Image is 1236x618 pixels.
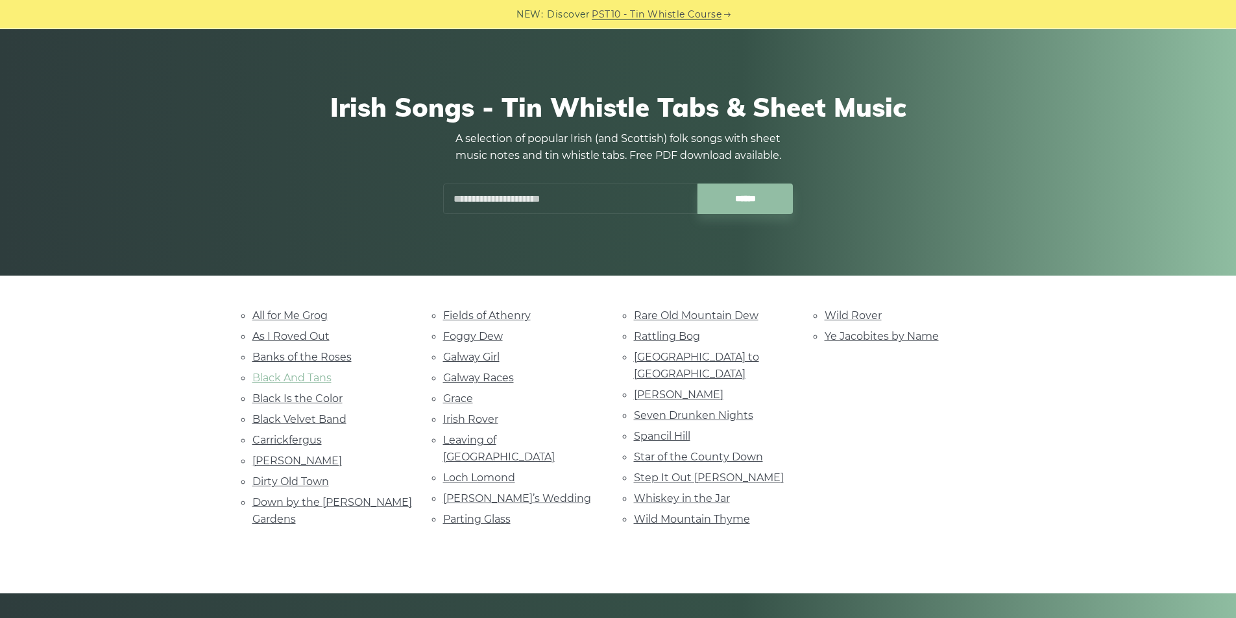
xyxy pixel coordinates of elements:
a: Rattling Bog [634,330,700,342]
a: Carrickfergus [252,434,322,446]
a: Fields of Athenry [443,309,531,322]
a: Black Velvet Band [252,413,346,425]
a: [PERSON_NAME] [634,388,723,401]
a: [PERSON_NAME] [252,455,342,467]
p: A selection of popular Irish (and Scottish) folk songs with sheet music notes and tin whistle tab... [443,130,794,164]
a: Leaving of [GEOGRAPHIC_DATA] [443,434,555,463]
a: Parting Glass [443,513,511,525]
a: Grace [443,392,473,405]
a: All for Me Grog [252,309,328,322]
a: Foggy Dew [443,330,503,342]
h1: Irish Songs - Tin Whistle Tabs & Sheet Music [252,91,984,123]
a: [PERSON_NAME]’s Wedding [443,492,591,505]
a: Rare Old Mountain Dew [634,309,758,322]
a: Irish Rover [443,413,498,425]
a: [GEOGRAPHIC_DATA] to [GEOGRAPHIC_DATA] [634,351,759,380]
a: Seven Drunken Nights [634,409,753,422]
a: As I Roved Out [252,330,330,342]
a: PST10 - Tin Whistle Course [592,7,721,22]
a: Black Is the Color [252,392,343,405]
span: Discover [547,7,590,22]
a: Down by the [PERSON_NAME] Gardens [252,496,412,525]
a: Galway Races [443,372,514,384]
span: NEW: [516,7,543,22]
a: Wild Rover [825,309,882,322]
a: Loch Lomond [443,471,515,484]
a: Spancil Hill [634,430,690,442]
a: Star of the County Down [634,451,763,463]
a: Black And Tans [252,372,332,384]
a: Dirty Old Town [252,475,329,488]
a: Ye Jacobites by Name [825,330,939,342]
a: Step It Out [PERSON_NAME] [634,471,784,484]
a: Galway Girl [443,351,500,363]
a: Banks of the Roses [252,351,352,363]
a: Whiskey in the Jar [634,492,730,505]
a: Wild Mountain Thyme [634,513,750,525]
